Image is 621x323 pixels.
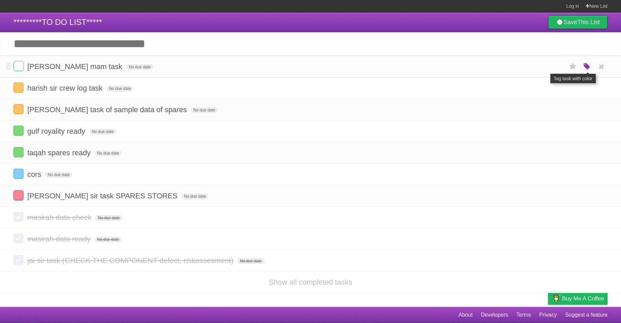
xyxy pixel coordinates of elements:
[548,292,608,305] a: Buy me a coffee
[565,309,608,321] a: Suggest a feature
[106,86,134,92] span: No due date
[27,149,92,157] span: taqah spares ready
[516,309,531,321] a: Terms
[27,256,235,265] span: jai sir task (CHECK THE COMPONENT defect, riskassesment)
[551,293,560,304] img: Buy me a coffee
[27,170,43,179] span: cors
[562,293,604,304] span: Buy me a coffee
[548,15,608,29] a: SaveThis List
[13,190,24,200] label: Done
[481,309,508,321] a: Developers
[269,278,352,286] a: Show all completed tasks
[577,19,600,26] b: This List
[95,236,122,243] span: No due date
[13,104,24,114] label: Done
[459,309,473,321] a: About
[27,192,179,200] span: [PERSON_NAME] sir task SPARES STORES
[95,215,122,221] span: No due date
[27,105,188,114] span: [PERSON_NAME] task of sample data of spares
[181,193,209,199] span: No due date
[567,61,579,72] label: Star task
[13,83,24,93] label: Done
[13,233,24,244] label: Done
[13,126,24,136] label: Done
[13,61,24,71] label: Done
[27,235,92,243] span: masirah data ready
[126,64,153,70] span: No due date
[27,84,104,92] span: harish sir crew log task
[95,150,122,156] span: No due date
[13,147,24,157] label: Done
[27,127,87,135] span: gulf royality ready
[89,129,116,135] span: No due date
[191,107,218,113] span: No due date
[27,213,93,222] span: masirah data check
[13,255,24,265] label: Done
[539,309,557,321] a: Privacy
[237,258,264,264] span: No due date
[45,172,72,178] span: No due date
[13,212,24,222] label: Done
[13,169,24,179] label: Done
[27,62,124,71] span: [PERSON_NAME] mam task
